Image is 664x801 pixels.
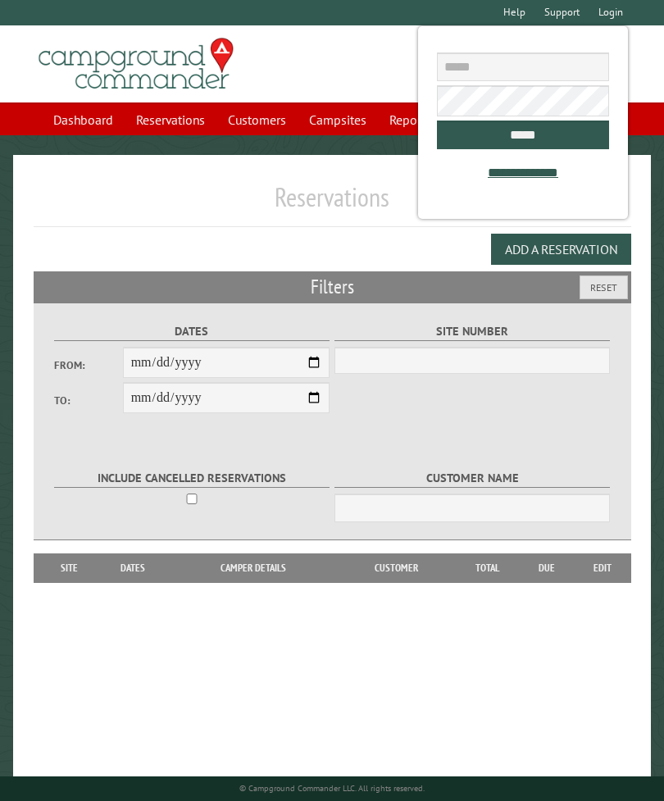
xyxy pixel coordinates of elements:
[126,104,215,135] a: Reservations
[574,553,631,583] th: Edit
[334,469,610,488] label: Customer Name
[34,32,239,96] img: Campground Commander
[334,322,610,341] label: Site Number
[239,783,425,794] small: © Campground Commander LLC. All rights reserved.
[580,275,628,299] button: Reset
[34,271,631,303] h2: Filters
[380,104,441,135] a: Reports
[54,393,123,408] label: To:
[97,553,169,583] th: Dates
[54,469,330,488] label: Include Cancelled Reservations
[338,553,455,583] th: Customer
[34,181,631,226] h1: Reservations
[491,234,631,265] button: Add a Reservation
[43,104,123,135] a: Dashboard
[169,553,338,583] th: Camper Details
[521,553,574,583] th: Due
[54,357,123,373] label: From:
[455,553,521,583] th: Total
[42,553,97,583] th: Site
[54,322,330,341] label: Dates
[218,104,296,135] a: Customers
[299,104,376,135] a: Campsites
